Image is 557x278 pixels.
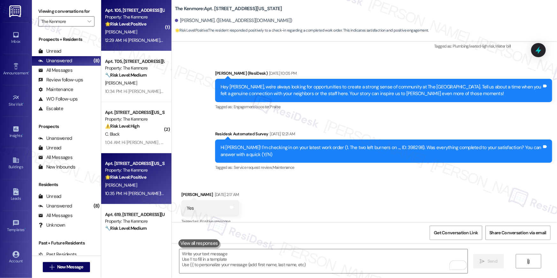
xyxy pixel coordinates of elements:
div: Tagged as: [215,163,552,172]
a: Leads [3,186,29,204]
div: Yes [187,205,194,212]
span: [PERSON_NAME] [105,182,137,188]
span: Water bill [495,43,511,49]
strong: 🌟 Risk Level: Positive [175,28,208,33]
div: [DATE] 12:21 AM [268,131,295,137]
strong: ⚠️ Risk Level: High [105,123,139,129]
div: [PERSON_NAME] (ResiDesk) [215,70,552,79]
input: All communities [41,16,84,26]
div: All Messages [38,154,72,161]
div: Tagged as: [215,102,552,111]
div: Property: The Kenmore [105,14,164,20]
div: Hey [PERSON_NAME], we're always looking for opportunities to create a strong sense of community a... [221,84,542,97]
div: Unanswered [38,57,72,64]
div: Property: The Kenmore [105,167,164,174]
a: Insights • [3,124,29,141]
div: [PERSON_NAME]. ([EMAIL_ADDRESS][DOMAIN_NAME]) [175,17,292,24]
div: [DATE] 10:05 PM [267,70,297,77]
strong: 🌟 Risk Level: Positive [105,21,146,27]
span: New Message [57,264,83,270]
div: Property: The Kenmore [105,65,164,71]
div: Property: The Kenmore [105,116,164,123]
div: Apt. 619, [STREET_ADDRESS][US_STATE] [105,211,164,218]
span: • [22,132,23,137]
div: 10:35 PM: Hi [PERSON_NAME]! I'm happy to hear that the work order was completed to your satisfact... [105,191,378,196]
div: Tagged as: [434,41,553,51]
div: (8) [92,201,101,211]
a: Account [3,249,29,266]
div: Escalate [38,105,63,112]
div: WO Follow-ups [38,96,78,102]
div: All Messages [38,67,72,74]
a: Inbox [3,29,29,47]
div: New Inbounds [38,164,75,170]
div: Unread [38,48,61,55]
i:  [87,19,91,24]
i:  [526,259,531,264]
div: Past Residents [38,251,77,258]
a: Buildings [3,155,29,172]
div: Unread [38,145,61,151]
div: Unanswered [38,203,72,209]
span: Praise [270,104,280,109]
div: Apt. T05, [STREET_ADDRESS][US_STATE] [105,58,164,65]
span: • [25,227,26,231]
div: Apt. 105, [STREET_ADDRESS][US_STATE] [105,7,164,14]
span: Positive response [200,219,230,224]
div: Prospects + Residents [32,36,101,43]
div: 10:34 PM: Hi [PERSON_NAME], I’m happy to hear your work order has been completed! If anything els... [105,88,517,94]
i:  [480,259,485,264]
div: Unanswered [38,135,72,142]
div: All Messages [38,212,72,219]
label: Viewing conversations for [38,6,94,16]
button: New Message [43,262,90,272]
div: Past + Future Residents [32,240,101,246]
span: • [23,101,24,106]
div: Unknown [38,222,65,229]
div: Property: The Kenmore [105,218,164,225]
span: High risk , [480,43,495,49]
i:  [49,265,54,270]
div: Prospects [32,123,101,130]
div: Maintenance [38,86,73,93]
div: Tagged as: [181,217,239,226]
div: Unread [38,193,61,200]
div: [PERSON_NAME] [181,191,239,200]
textarea: To enrich screen reader interactions, please activate Accessibility in Grammarly extension settings [179,249,468,273]
div: Hi [PERSON_NAME]! I'm checking in on your latest work order (1. The two left burners on ..., ID: ... [221,144,542,158]
span: • [28,70,29,74]
span: Share Conversation via email [490,229,546,236]
div: (8) [92,56,101,66]
div: Residents [32,181,101,188]
img: ResiDesk Logo [9,5,22,17]
button: Send [473,254,504,268]
div: Apt. [STREET_ADDRESS][US_STATE] [105,160,164,167]
span: Service request review , [234,165,273,170]
span: Plumbing/water , [453,43,480,49]
div: 1:04 AM: Hi [PERSON_NAME] , thank you for bringing this important matter to our attention. We've ... [105,139,529,145]
a: Site Visit • [3,92,29,109]
span: [PERSON_NAME] [105,80,137,86]
span: [PERSON_NAME] [105,29,137,35]
div: Residesk Automated Survey [215,131,552,139]
div: [DATE] 2:17 AM [213,191,239,198]
b: The Kenmore: Apt. [STREET_ADDRESS][US_STATE] [175,5,282,12]
span: Maintenance [273,165,294,170]
span: Send [487,258,497,265]
div: Apt. [STREET_ADDRESS][US_STATE] [105,109,164,116]
strong: 🔧 Risk Level: Medium [105,72,147,78]
span: Engagement booster , [234,104,270,109]
div: Review follow-ups [38,77,83,83]
button: Share Conversation via email [485,226,551,240]
span: : The resident responded positively to a check-in regarding a completed work order. This indicate... [175,27,429,34]
a: Templates • [3,218,29,235]
span: C. Black [105,131,119,137]
span: Get Conversation Link [434,229,478,236]
strong: 🔧 Risk Level: Medium [105,225,147,231]
button: Get Conversation Link [430,226,482,240]
strong: 🌟 Risk Level: Positive [105,174,146,180]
